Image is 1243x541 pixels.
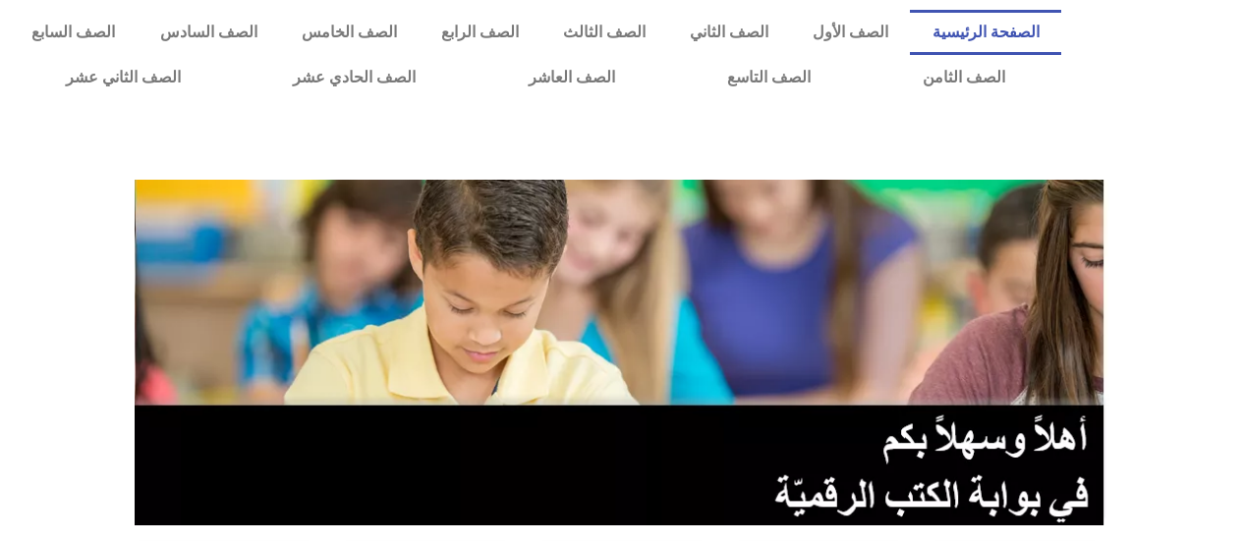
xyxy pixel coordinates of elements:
a: الصف الأول [790,10,910,55]
a: الصف الثامن [867,55,1061,100]
a: الصفحة الرئيسية [910,10,1061,55]
a: الصف الثاني عشر [10,55,237,100]
a: الصف الرابع [419,10,540,55]
a: الصف الحادي عشر [237,55,472,100]
a: الصف الثاني [667,10,790,55]
a: الصف الخامس [279,10,419,55]
a: الصف السادس [138,10,279,55]
a: الصف العاشر [473,55,671,100]
a: الصف التاسع [671,55,867,100]
a: الصف السابع [10,10,138,55]
a: الصف الثالث [540,10,667,55]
